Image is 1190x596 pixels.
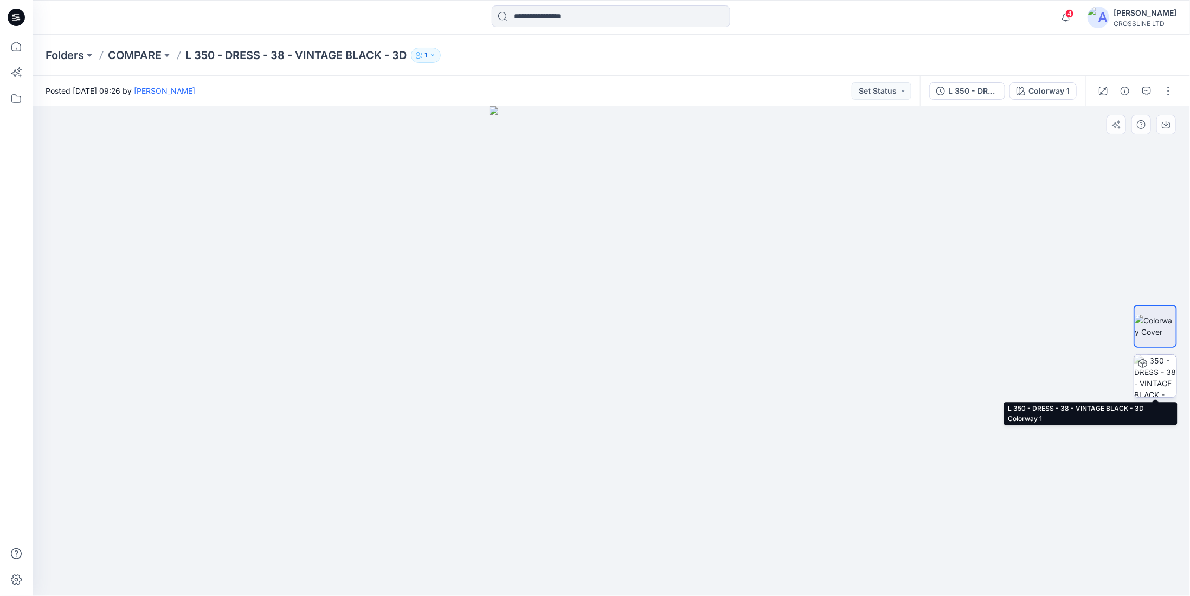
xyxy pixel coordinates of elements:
p: 1 [424,49,427,61]
img: L 350 - DRESS - 38 - VINTAGE BLACK - 3D Colorway 1 [1134,355,1176,397]
a: Folders [46,48,84,63]
div: L 350 - DRESS - 38 - VINTAGE BLACK - 3D [948,85,998,97]
img: Colorway Cover [1135,315,1176,338]
p: L 350 - DRESS - 38 - VINTAGE BLACK - 3D [185,48,407,63]
a: [PERSON_NAME] [134,86,195,95]
button: Colorway 1 [1009,82,1077,100]
div: Colorway 1 [1028,85,1070,97]
button: Details [1116,82,1134,100]
button: 1 [411,48,441,63]
span: 4 [1065,9,1074,18]
button: L 350 - DRESS - 38 - VINTAGE BLACK - 3D [929,82,1005,100]
div: [PERSON_NAME] [1114,7,1176,20]
span: Posted [DATE] 09:26 by [46,85,195,96]
img: avatar [1088,7,1109,28]
div: CROSSLINE LTD [1114,20,1176,28]
img: eyJhbGciOiJIUzI1NiIsImtpZCI6IjAiLCJzbHQiOiJzZXMiLCJ0eXAiOiJKV1QifQ.eyJkYXRhIjp7InR5cGUiOiJzdG9yYW... [490,106,734,596]
a: COMPARE [108,48,162,63]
